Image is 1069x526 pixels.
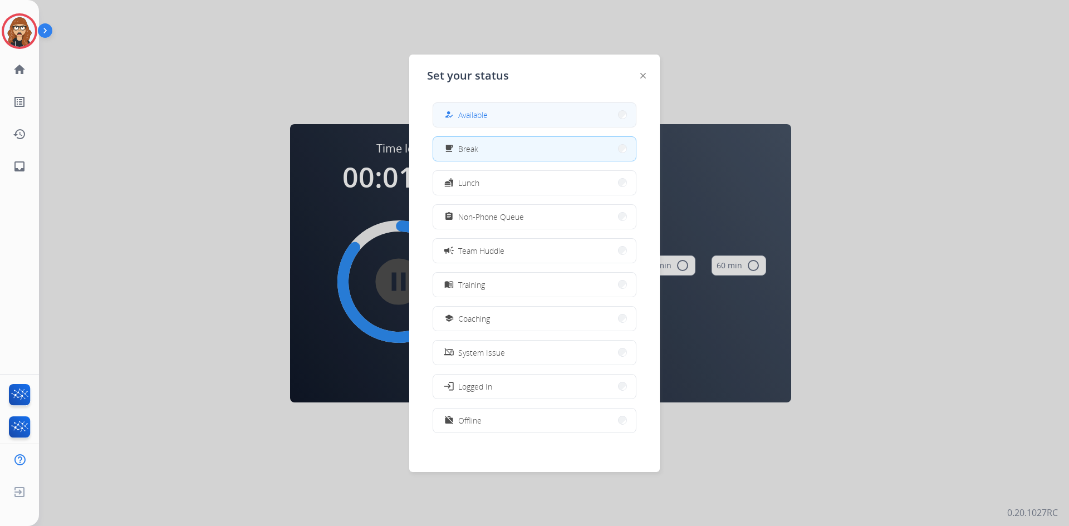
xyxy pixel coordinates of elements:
span: Offline [458,415,482,426]
mat-icon: how_to_reg [444,110,454,120]
button: Coaching [433,307,636,331]
button: Lunch [433,171,636,195]
mat-icon: history [13,127,26,141]
span: Break [458,143,478,155]
img: avatar [4,16,35,47]
button: Offline [433,409,636,432]
button: Available [433,103,636,127]
span: Lunch [458,177,479,189]
span: System Issue [458,347,505,358]
mat-icon: work_off [444,416,454,425]
button: Break [433,137,636,161]
span: Team Huddle [458,245,504,257]
p: 0.20.1027RC [1007,506,1058,519]
span: Coaching [458,313,490,325]
button: Training [433,273,636,297]
mat-icon: home [13,63,26,76]
mat-icon: inbox [13,160,26,173]
mat-icon: phonelink_off [444,348,454,357]
button: Non-Phone Queue [433,205,636,229]
mat-icon: fastfood [444,178,454,188]
span: Available [458,109,488,121]
mat-icon: campaign [443,245,454,256]
mat-icon: school [444,314,454,323]
span: Set your status [427,68,509,83]
mat-icon: list_alt [13,95,26,109]
mat-icon: menu_book [444,280,454,289]
img: close-button [640,73,646,78]
mat-icon: assignment [444,212,454,222]
mat-icon: login [443,381,454,392]
button: System Issue [433,341,636,365]
span: Non-Phone Queue [458,211,524,223]
button: Logged In [433,375,636,399]
span: Logged In [458,381,492,392]
button: Team Huddle [433,239,636,263]
span: Training [458,279,485,291]
mat-icon: free_breakfast [444,144,454,154]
